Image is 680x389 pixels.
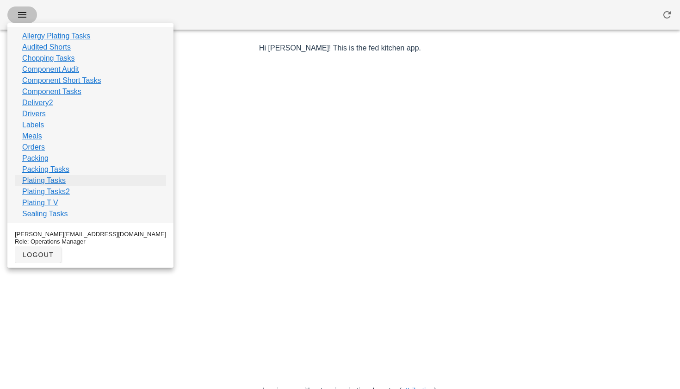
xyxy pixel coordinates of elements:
button: logout [15,246,61,263]
a: Meals [22,131,42,142]
a: Plating T V [22,197,58,208]
a: Plating Tasks2 [22,186,70,197]
div: Role: Operations Manager [15,238,166,245]
a: Orders [22,142,45,153]
div: [PERSON_NAME][EMAIL_ADDRESS][DOMAIN_NAME] [15,231,166,238]
a: Packing Tasks [22,164,69,175]
a: Component Tasks [22,86,81,97]
a: Component Audit [22,64,79,75]
a: Component Short Tasks [22,75,101,86]
a: Allergy Plating Tasks [22,31,90,42]
p: Hi [PERSON_NAME]! This is the fed kitchen app. [72,43,609,54]
a: Audited Shorts [22,42,71,53]
a: Chopping Tasks [22,53,75,64]
a: Sealing Tasks [22,208,68,220]
a: Plating Tasks [22,175,66,186]
span: logout [22,251,54,258]
a: Labels [22,119,44,131]
a: Packing [22,153,49,164]
a: Drivers [22,108,46,119]
a: Delivery2 [22,97,53,108]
